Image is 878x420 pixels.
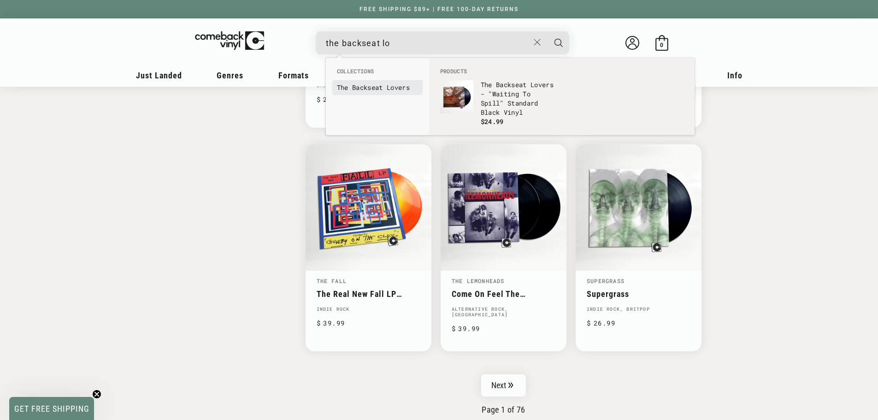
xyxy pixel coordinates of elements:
[350,6,528,12] a: FREE SHIPPING $89+ | FREE 100-DAY RETURNS
[332,80,423,95] li: collections: The Backseat Lovers
[217,71,243,80] span: Genres
[496,80,527,89] b: Backseat
[587,289,690,299] a: Supergrass
[587,277,625,284] a: Supergrass
[352,83,383,92] b: Backseat
[530,80,538,89] b: Lo
[440,80,473,113] img: The Backseat Lovers - "Waiting To Spill" Standard Black Vinyl
[481,80,557,117] p: vers - "Waiting To Spill" Standard Black Vinyl
[337,83,418,92] a: The Backseat Lovers
[317,289,420,299] a: The Real New Fall LP (Formerly 'Country On The Click')
[429,58,695,135] div: Products
[481,374,526,396] a: Next
[326,58,429,100] div: Collections
[326,34,529,53] input: When autocomplete results are available use up and down arrows to review and enter to select
[727,71,742,80] span: Info
[481,80,492,89] b: The
[9,397,94,420] div: GET FREE SHIPPINGClose teaser
[436,76,562,131] li: products: The Backseat Lovers - "Waiting To Spill" Standard Black Vinyl
[278,71,309,80] span: Formats
[481,117,504,126] span: $24.99
[332,67,423,80] li: Collections
[529,32,546,53] button: Close
[136,71,182,80] span: Just Landed
[316,31,569,54] div: Search
[306,374,702,414] nav: Pagination
[14,404,89,414] span: GET FREE SHIPPING
[306,405,702,414] p: Page 1 of 76
[317,277,347,284] a: The Fall
[452,289,555,299] a: Come On Feel The Lemonheads
[440,80,557,126] a: The Backseat Lovers - "Waiting To Spill" Standard Black Vinyl The Backseat Lovers - "Waiting To S...
[547,31,570,54] button: Search
[92,390,101,399] button: Close teaser
[337,83,348,92] b: The
[452,277,505,284] a: The Lemonheads
[387,83,395,92] b: Lo
[436,67,688,76] li: Products
[660,41,663,48] span: 0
